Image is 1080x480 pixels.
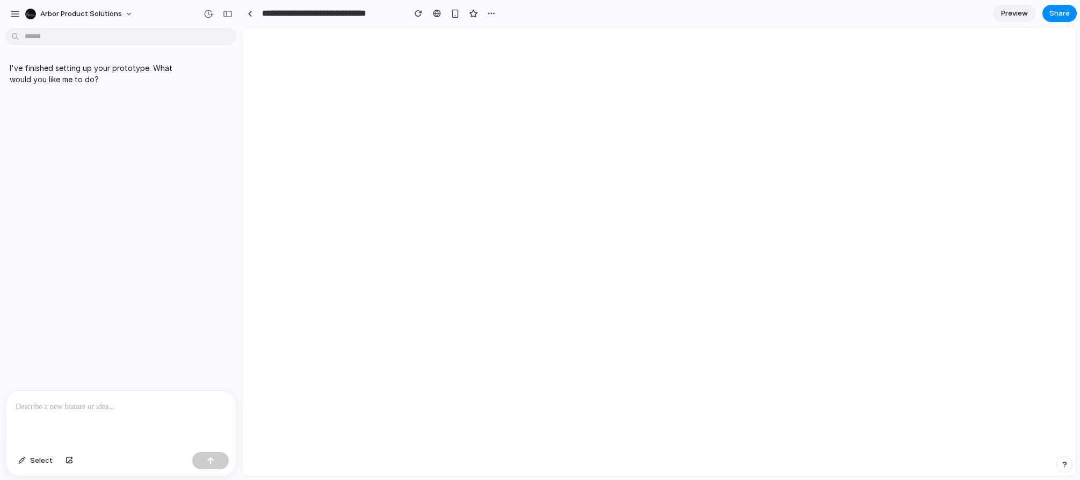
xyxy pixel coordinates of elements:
button: Arbor Product Solutions [21,5,139,23]
p: I've finished setting up your prototype. What would you like me to do? [10,62,189,85]
span: Select [30,455,53,466]
button: Select [13,452,58,469]
a: Preview [993,5,1036,22]
button: Share [1042,5,1077,22]
span: Arbor Product Solutions [40,9,122,19]
span: Share [1049,8,1070,19]
span: Preview [1001,8,1028,19]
